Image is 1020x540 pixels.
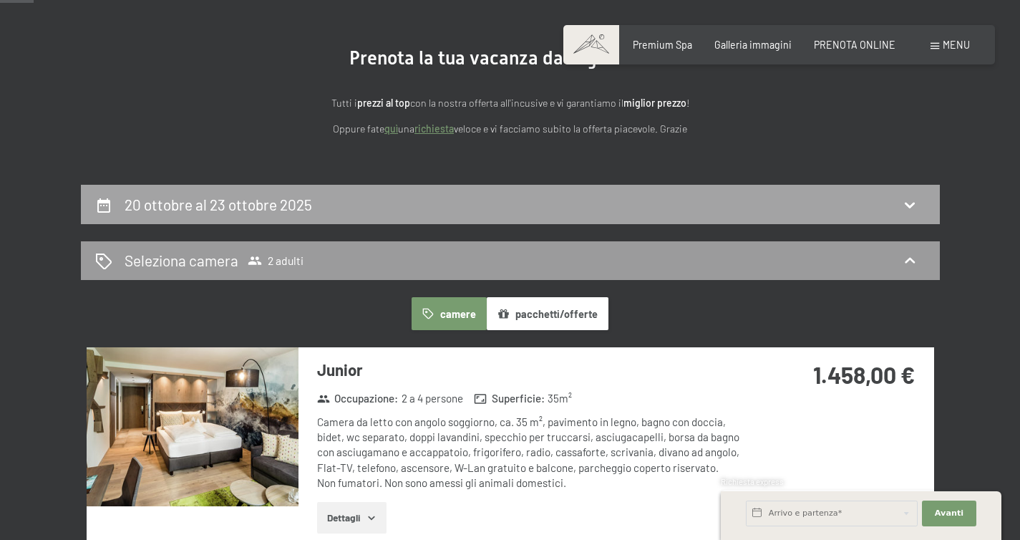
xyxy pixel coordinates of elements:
[195,121,825,138] p: Oppure fate una veloce e vi facciamo subito la offerta piacevole. Grazie
[548,391,572,406] span: 35 m²
[87,347,298,506] img: mss_renderimg.php
[125,196,312,213] h2: 20 ottobre al 23 ottobre 2025
[474,391,545,406] strong: Superficie :
[623,97,686,109] strong: miglior prezzo
[714,39,792,51] a: Galleria immagini
[721,477,784,486] span: Richiesta express
[317,391,399,406] strong: Occupazione :
[357,97,410,109] strong: prezzi al top
[317,415,743,491] div: Camera da letto con angolo soggiorno, ca. 35 m², pavimento in legno, bagno con doccia, bidet, wc ...
[248,254,303,268] span: 2 adulti
[349,47,671,69] span: Prenota la tua vacanza da sogno online
[412,297,486,330] button: camere
[195,95,825,112] p: Tutti i con la nostra offerta all'incusive e vi garantiamo il !
[402,391,463,406] span: 2 a 4 persone
[487,297,608,330] button: pacchetti/offerte
[813,361,915,388] strong: 1.458,00 €
[384,122,398,135] a: quì
[414,122,454,135] a: richiesta
[125,250,238,271] h2: Seleziona camera
[922,501,976,526] button: Avanti
[814,39,895,51] a: PRENOTA ONLINE
[317,502,387,534] button: Dettagli
[633,39,692,51] a: Premium Spa
[317,359,743,381] h3: Junior
[935,508,963,519] span: Avanti
[943,39,970,51] span: Menu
